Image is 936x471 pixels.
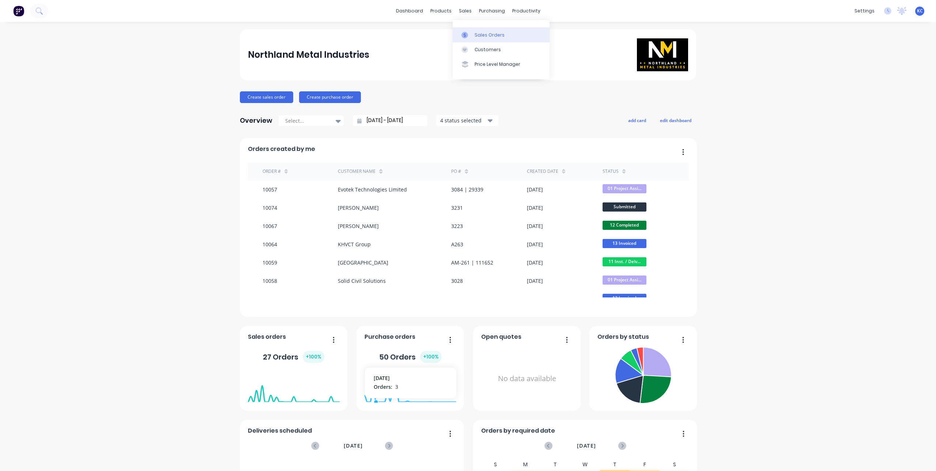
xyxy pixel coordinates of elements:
div: 10067 [263,222,277,230]
button: add card [623,115,651,125]
div: Customers [475,46,501,53]
button: Create purchase order [299,91,361,103]
a: dashboard [392,5,427,16]
div: 10058 [263,277,277,285]
div: settings [851,5,878,16]
div: Evotek Technologies Limited [338,186,407,193]
span: 01 Project Assi... [603,184,646,193]
div: 50 Orders [379,351,442,363]
div: 3223 [451,222,463,230]
div: + 100 % [420,351,442,363]
button: 4 status selected [436,115,498,126]
span: 13 Invoiced [603,239,646,248]
div: A263 [451,240,463,248]
span: 12 Completed [603,221,646,230]
div: 10051 [263,295,277,303]
div: 27 Orders [263,351,324,363]
div: 10064 [263,240,277,248]
div: S [481,459,511,470]
span: 01 Project Assi... [603,276,646,285]
span: Orders by status [597,333,649,341]
div: AM-261 | 111652 [451,259,493,266]
div: purchasing [475,5,509,16]
div: Created date [527,168,558,175]
span: Submitted [603,202,646,212]
div: [PERSON_NAME] [338,295,379,303]
span: 13 Invoiced [603,294,646,303]
span: Sales orders [248,333,286,341]
div: M [510,459,540,470]
div: 10057 [263,186,277,193]
div: 3169 [451,295,463,303]
div: Overview [240,113,272,128]
span: Open quotes [481,333,521,341]
div: No data available [481,344,573,413]
span: Orders created by me [248,145,315,153]
div: [GEOGRAPHIC_DATA] [338,259,388,266]
div: Northland Metal Industries [248,48,369,62]
div: S [660,459,690,470]
div: [DATE] [527,295,543,303]
div: Order # [263,168,281,175]
div: Price Level Manager [475,61,520,68]
div: 10074 [263,204,277,212]
div: Customer Name [338,168,375,175]
span: Orders by required date [481,426,555,435]
div: [DATE] [527,222,543,230]
div: [DATE] [527,204,543,212]
img: Factory [13,5,24,16]
a: Sales Orders [453,27,550,42]
div: [DATE] [527,259,543,266]
div: 3084 | 29339 [451,186,483,193]
div: products [427,5,455,16]
div: [DATE] [527,277,543,285]
span: KC [917,8,923,14]
a: Customers [453,42,550,57]
div: T [540,459,570,470]
button: Create sales order [240,91,293,103]
a: Price Level Manager [453,57,550,72]
div: [DATE] [527,240,543,248]
div: Solid Civil Solutions [338,277,386,285]
span: Purchase orders [365,333,415,341]
div: PO # [451,168,461,175]
div: sales [455,5,475,16]
div: 4 status selected [440,117,486,124]
div: [PERSON_NAME] [338,204,379,212]
div: 3028 [451,277,463,285]
div: 10059 [263,259,277,266]
img: Northland Metal Industries [637,38,688,71]
div: productivity [509,5,544,16]
div: Sales Orders [475,32,505,38]
div: + 100 % [303,351,324,363]
span: [DATE] [344,442,363,450]
div: 3231 [451,204,463,212]
span: [DATE] [577,442,596,450]
div: [DATE] [527,186,543,193]
div: T [600,459,630,470]
div: status [603,168,619,175]
div: [PERSON_NAME] [338,222,379,230]
button: edit dashboard [655,115,696,125]
div: F [630,459,660,470]
div: KHVCT Group [338,240,371,248]
div: W [570,459,600,470]
span: 11 Inst. / Delv... [603,257,646,266]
